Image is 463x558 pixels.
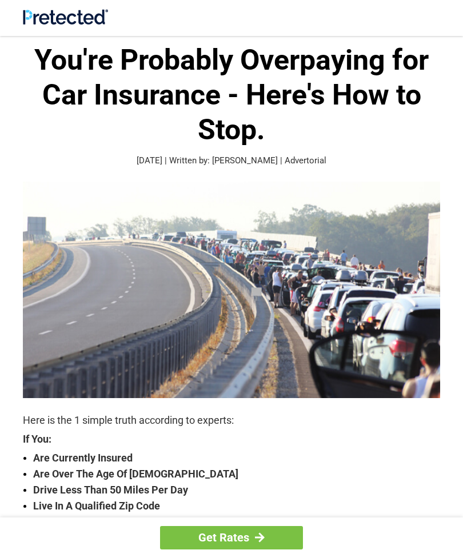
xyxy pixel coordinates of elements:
[33,498,440,514] strong: Live In A Qualified Zip Code
[23,412,440,428] p: Here is the 1 simple truth according to experts:
[23,16,108,27] a: Site Logo
[23,154,440,167] p: [DATE] | Written by: [PERSON_NAME] | Advertorial
[33,482,440,498] strong: Drive Less Than 50 Miles Per Day
[23,434,440,444] strong: If You:
[33,466,440,482] strong: Are Over The Age Of [DEMOGRAPHIC_DATA]
[23,9,108,25] img: Site Logo
[23,43,440,147] h1: You're Probably Overpaying for Car Insurance - Here's How to Stop.
[33,450,440,466] strong: Are Currently Insured
[160,526,303,549] a: Get Rates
